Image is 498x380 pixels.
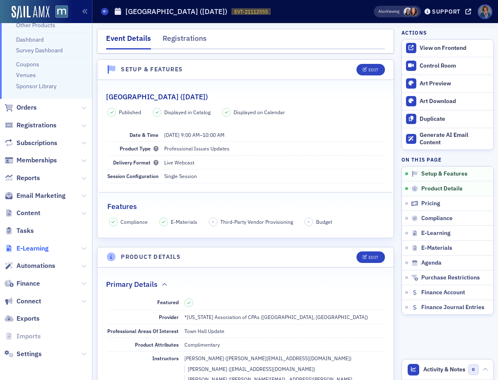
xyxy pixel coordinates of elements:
[402,75,493,92] a: Art Preview
[421,170,467,178] span: Setup & Features
[17,314,40,323] span: Exports
[420,131,489,146] div: Generate AI Email Content
[16,61,39,68] a: Coupons
[5,191,66,200] a: Email Marketing
[5,350,42,359] a: Settings
[184,327,224,335] div: Town Hall Update
[432,8,460,15] div: Support
[55,5,68,18] img: SailAMX
[120,145,158,152] span: Product Type
[164,131,224,138] span: –
[17,191,66,200] span: Email Marketing
[401,156,494,163] h4: On this page
[203,131,224,138] time: 10:00 AM
[5,156,57,165] a: Memberships
[181,131,200,138] time: 9:00 AM
[17,156,57,165] span: Memberships
[421,259,441,267] span: Agenda
[368,255,379,260] div: Edit
[164,145,229,152] span: Professional Issues Updates
[16,36,44,43] a: Dashboard
[5,138,57,148] a: Subscriptions
[5,297,41,306] a: Connect
[17,121,57,130] span: Registrations
[107,328,179,334] span: Professional Areas Of Interest
[164,108,210,116] span: Displayed in Catalog
[157,299,179,305] span: Featured
[152,355,179,361] span: Instructors
[135,341,179,348] span: Product Attributes
[17,261,55,270] span: Automations
[478,5,492,19] span: Profile
[164,173,197,179] span: Single Session
[119,108,141,116] span: Published
[420,62,489,70] div: Control Room
[421,185,463,192] span: Product Details
[468,364,479,375] span: 0
[421,230,451,237] span: E-Learning
[5,261,55,270] a: Automations
[368,68,379,72] div: Edit
[171,218,197,225] span: E-Materials
[16,21,55,29] a: Other Products
[409,7,418,16] span: Natalie Antonakas
[402,92,493,110] a: Art Download
[220,218,293,225] span: Third-Party Vendor Provisioning
[423,365,465,374] span: Activity & Notes
[17,279,40,288] span: Finance
[184,341,220,348] div: Complimentary
[106,91,208,102] h2: [GEOGRAPHIC_DATA] ([DATE])
[420,80,489,87] div: Art Preview
[421,200,440,207] span: Pricing
[5,226,34,235] a: Tasks
[184,314,368,320] span: *[US_STATE] Association of CPAs ([GEOGRAPHIC_DATA], [GEOGRAPHIC_DATA])
[164,131,179,138] span: [DATE]
[5,279,40,288] a: Finance
[17,103,37,112] span: Orders
[421,289,465,296] span: Finance Account
[159,314,179,320] span: Provider
[107,201,137,212] h2: Features
[421,274,480,281] span: Purchase Restrictions
[163,33,207,48] div: Registrations
[5,174,40,183] a: Reports
[113,159,158,166] span: Delivery Format
[420,98,489,105] div: Art Download
[12,6,50,19] img: SailAMX
[421,215,453,222] span: Compliance
[17,244,49,253] span: E-Learning
[420,115,489,123] div: Duplicate
[378,9,399,14] span: Viewing
[184,365,315,373] div: [PERSON_NAME] ([EMAIL_ADDRESS][DOMAIN_NAME])
[17,350,42,359] span: Settings
[5,244,49,253] a: E-Learning
[234,8,268,15] span: EVT-21112555
[404,7,412,16] span: Kelly Brown
[5,332,41,341] a: Imports
[16,47,63,54] a: Survey Dashboard
[106,33,151,49] div: Event Details
[107,173,158,179] span: Session Configuration
[121,253,181,261] h4: Product Details
[5,103,37,112] a: Orders
[17,332,41,341] span: Imports
[184,354,352,362] div: [PERSON_NAME] ([PERSON_NAME][EMAIL_ADDRESS][DOMAIN_NAME])
[402,40,493,57] a: View on Frontend
[420,45,489,52] div: View on Frontend
[212,219,214,225] span: –
[5,121,57,130] a: Registrations
[402,110,493,128] button: Duplicate
[16,71,36,79] a: Venues
[121,65,183,74] h4: Setup & Features
[5,209,40,218] a: Content
[17,297,41,306] span: Connect
[17,138,57,148] span: Subscriptions
[17,174,40,183] span: Reports
[5,314,40,323] a: Exports
[16,82,57,90] a: Sponsor Library
[378,9,386,14] div: Also
[130,131,158,138] span: Date & Time
[120,218,148,225] span: Compliance
[421,304,484,311] span: Finance Journal Entries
